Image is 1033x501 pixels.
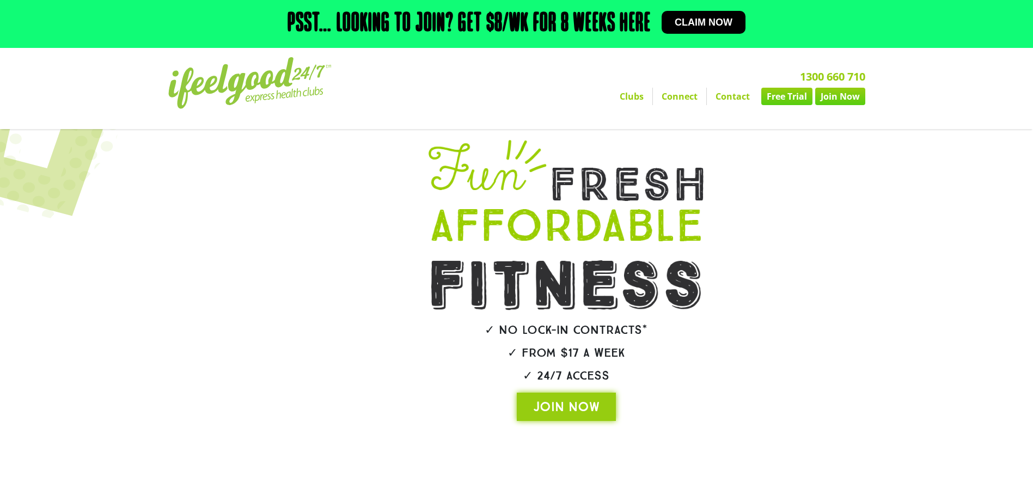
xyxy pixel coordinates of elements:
a: Contact [707,88,759,105]
h2: ✓ From $17 a week [398,347,735,359]
a: 1300 660 710 [800,69,865,84]
a: Clubs [611,88,652,105]
a: Free Trial [761,88,812,105]
h2: ✓ 24/7 Access [398,370,735,382]
a: Claim now [662,11,745,34]
a: Connect [653,88,706,105]
span: Claim now [675,17,732,27]
span: JOIN NOW [533,398,600,416]
nav: Menu [416,88,865,105]
a: JOIN NOW [517,393,616,421]
a: Join Now [815,88,865,105]
h2: ✓ No lock-in contracts* [398,324,735,336]
h2: Psst… Looking to join? Get $8/wk for 8 weeks here [288,11,651,37]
